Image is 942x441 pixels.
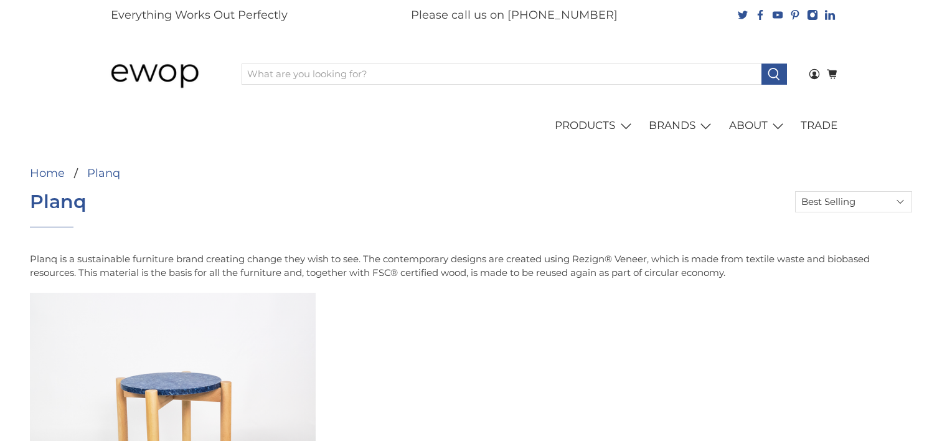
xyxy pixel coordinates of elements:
a: ABOUT [722,108,794,143]
p: Please call us on [PHONE_NUMBER] [411,7,618,24]
p: Everything Works Out Perfectly [111,7,288,24]
h1: Planq [30,191,87,212]
a: Home [30,168,65,179]
a: TRADE [794,108,845,143]
input: What are you looking for? [242,64,762,85]
span: Planq is a sustainable furniture brand creating change they wish to see. The contemporary designs... [30,253,870,279]
nav: breadcrumbs [30,168,375,179]
a: BRANDS [642,108,722,143]
nav: main navigation [98,108,845,143]
a: PRODUCTS [548,108,642,143]
a: Planq [87,168,120,179]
